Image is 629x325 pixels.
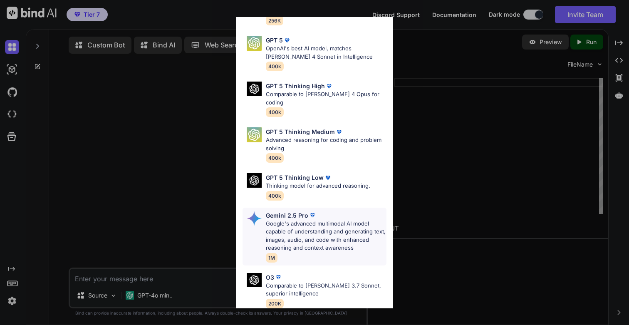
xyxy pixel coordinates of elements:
p: GPT 5 Thinking Medium [266,127,335,136]
span: 400k [266,191,284,201]
img: premium [308,211,317,219]
p: Comparable to [PERSON_NAME] 4 Opus for coding [266,90,386,107]
p: O3 [266,273,274,282]
img: Pick Models [247,82,262,96]
img: premium [325,82,333,90]
img: Pick Models [247,36,262,51]
img: Pick Models [247,173,262,188]
img: Pick Models [247,211,262,226]
span: 200K [266,299,284,308]
span: 400k [266,62,284,71]
p: GPT 5 Thinking Low [266,173,324,182]
p: Comparable to [PERSON_NAME] 3.7 Sonnet, superior intelligence [266,282,386,298]
span: 400k [266,153,284,163]
span: 400k [266,107,284,117]
p: GPT 5 Thinking High [266,82,325,90]
img: premium [324,174,332,182]
p: Advanced reasoning for coding and problem solving [266,136,386,152]
p: OpenAI's best AI model, matches [PERSON_NAME] 4 Sonnet in Intelligence [266,45,386,61]
img: Pick Models [247,273,262,288]
span: 256K [266,16,283,25]
p: Google's advanced multimodal AI model capable of understanding and generating text, images, audio... [266,220,386,252]
p: GPT 5 [266,36,283,45]
span: 1M [266,253,277,263]
p: Thinking model for advanced reasoning. [266,182,370,190]
img: premium [283,36,291,45]
p: Gemini 2.5 Pro [266,211,308,220]
img: Pick Models [247,127,262,142]
img: premium [335,128,343,136]
img: premium [274,273,282,281]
